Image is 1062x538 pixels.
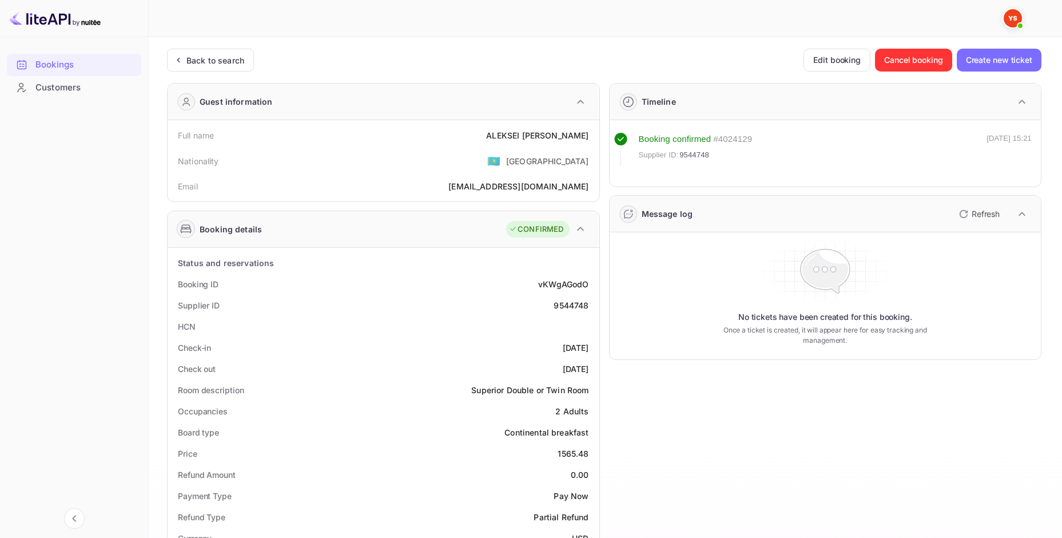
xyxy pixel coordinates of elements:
div: 1565.48 [558,448,588,460]
div: [GEOGRAPHIC_DATA] [506,155,589,167]
img: LiteAPI logo [9,9,101,27]
button: Refresh [952,205,1004,223]
div: Customers [35,81,136,94]
div: Partial Refund [534,511,588,523]
div: Back to search [186,54,244,66]
div: Board type [178,426,219,438]
div: Payment Type [178,490,232,502]
button: Collapse navigation [64,508,85,529]
div: 9544748 [554,299,588,311]
div: 2 Adults [555,405,588,417]
div: Nationality [178,155,219,167]
div: Check-in [178,342,211,354]
div: vKWgAGodO [538,278,588,290]
span: Supplier ID: [639,149,679,161]
div: Customers [7,77,141,99]
div: Booking confirmed [639,133,711,146]
a: Customers [7,77,141,98]
div: Status and reservations [178,257,274,269]
div: Superior Double or Twin Room [471,384,588,396]
div: # 4024129 [713,133,752,146]
div: [DATE] [563,342,589,354]
div: Bookings [35,58,136,72]
div: Timeline [642,96,676,108]
button: Cancel booking [875,49,952,72]
div: Booking ID [178,278,218,290]
div: HCN [178,321,196,333]
div: Booking details [200,223,262,235]
div: CONFIRMED [509,224,563,235]
button: Edit booking [804,49,870,72]
div: Room description [178,384,244,396]
div: Refund Amount [178,469,236,481]
div: Refund Type [178,511,225,523]
span: 9544748 [679,149,709,161]
div: Check out [178,363,216,375]
div: Pay Now [554,490,588,502]
div: Full name [178,129,214,141]
div: Continental breakfast [504,426,588,438]
img: Yandex Support [1004,9,1022,27]
div: 0.00 [571,469,589,481]
div: [EMAIL_ADDRESS][DOMAIN_NAME] [448,180,588,192]
p: Refresh [972,208,1000,220]
div: Occupancies [178,405,228,417]
div: Bookings [7,54,141,76]
div: Email [178,180,198,192]
div: Guest information [200,96,273,108]
div: [DATE] 15:21 [987,133,1032,166]
span: United States [487,151,500,171]
p: No tickets have been created for this booking. [738,311,912,323]
div: ALEKSEI [PERSON_NAME] [486,129,588,141]
p: Once a ticket is created, it will appear here for easy tracking and management. [709,325,941,346]
div: Price [178,448,197,460]
div: Message log [642,208,693,220]
button: Create new ticket [957,49,1041,72]
a: Bookings [7,54,141,75]
div: [DATE] [563,363,589,375]
div: Supplier ID [178,299,220,311]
